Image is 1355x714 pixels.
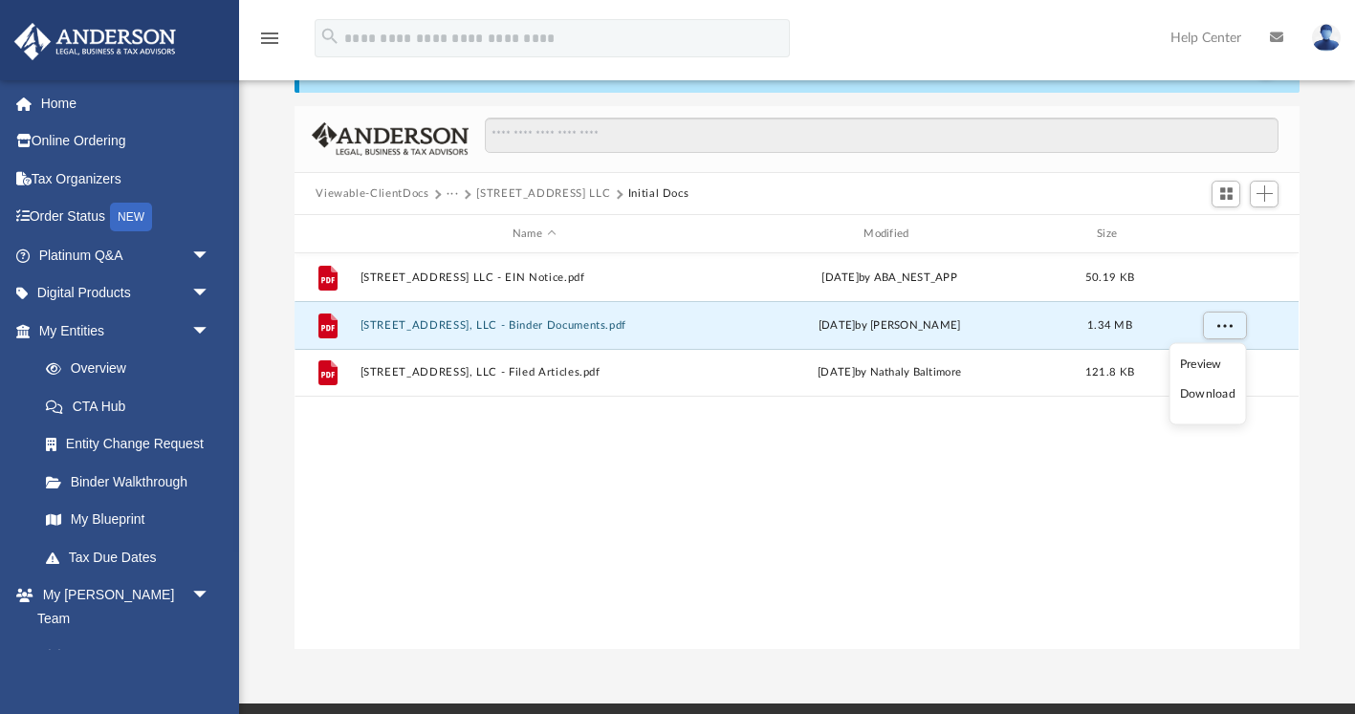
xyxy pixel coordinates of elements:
[191,576,229,616] span: arrow_drop_down
[1157,226,1291,243] div: id
[1180,384,1235,404] li: Download
[9,23,182,60] img: Anderson Advisors Platinum Portal
[1203,264,1247,292] button: More options
[1085,367,1134,378] span: 121.8 KB
[258,36,281,50] a: menu
[27,463,239,501] a: Binder Walkthrough
[295,253,1299,650] div: grid
[1169,343,1246,425] ul: More options
[1087,320,1132,331] span: 1.34 MB
[27,425,239,464] a: Entity Change Request
[1072,226,1148,243] div: Size
[13,198,239,237] a: Order StatusNEW
[447,185,459,203] button: ···
[13,312,239,350] a: My Entitiesarrow_drop_down
[27,350,239,388] a: Overview
[716,317,1063,335] div: [DATE] by [PERSON_NAME]
[13,160,239,198] a: Tax Organizers
[1250,181,1279,207] button: Add
[27,538,239,576] a: Tax Due Dates
[1085,272,1134,283] span: 50.19 KB
[360,226,708,243] div: Name
[258,27,281,50] i: menu
[303,226,351,243] div: id
[191,312,229,351] span: arrow_drop_down
[110,203,152,231] div: NEW
[715,226,1063,243] div: Modified
[319,26,340,47] i: search
[361,319,708,332] button: [STREET_ADDRESS], LLC - Binder Documents.pdf
[1203,312,1247,340] button: More options
[1180,354,1235,374] li: Preview
[485,118,1279,154] input: Search files and folders
[1212,181,1240,207] button: Switch to Grid View
[191,274,229,314] span: arrow_drop_down
[13,236,239,274] a: Platinum Q&Aarrow_drop_down
[628,185,689,203] button: Initial Docs
[361,367,708,379] button: [STREET_ADDRESS], LLC - Filed Articles.pdf
[13,122,239,161] a: Online Ordering
[13,576,229,638] a: My [PERSON_NAME] Teamarrow_drop_down
[191,236,229,275] span: arrow_drop_down
[27,387,239,425] a: CTA Hub
[716,270,1063,287] div: [DATE] by ABA_NEST_APP
[13,274,239,313] a: Digital Productsarrow_drop_down
[27,501,229,539] a: My Blueprint
[13,84,239,122] a: Home
[476,185,610,203] button: [STREET_ADDRESS] LLC
[716,364,1063,381] div: [DATE] by Nathaly Baltimore
[1312,24,1341,52] img: User Pic
[361,271,708,284] button: [STREET_ADDRESS] LLC - EIN Notice.pdf
[316,185,428,203] button: Viewable-ClientDocs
